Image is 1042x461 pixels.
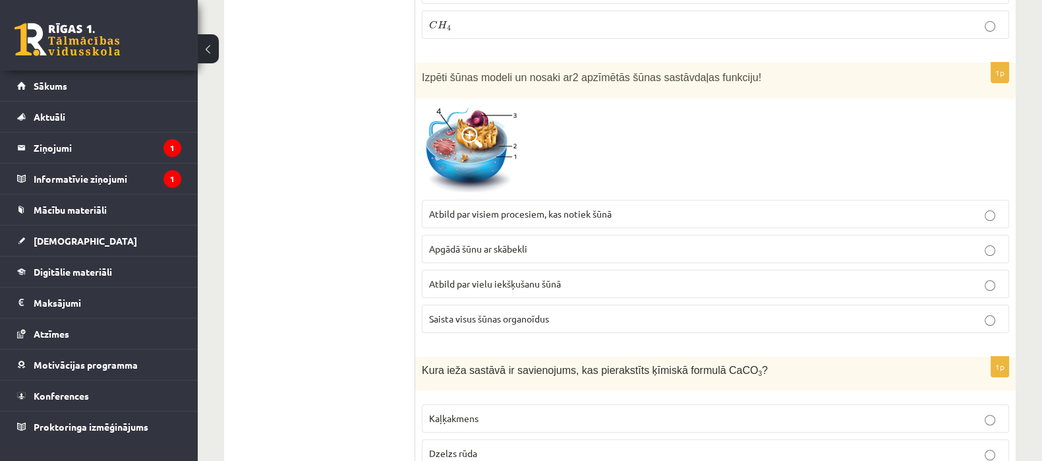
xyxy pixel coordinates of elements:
[438,20,448,29] span: H
[429,278,561,290] span: Atbild par vielu iekšķušanu šūnā
[17,102,181,132] a: Aktuāli
[429,243,527,255] span: Apgādā šūnu ar skābekli
[758,370,762,377] sub: 3
[14,23,120,56] a: Rīgas 1. Tālmācības vidusskola
[17,381,181,411] a: Konferences
[17,133,181,163] a: Ziņojumi1
[17,257,181,287] a: Digitālie materiāli
[163,139,181,157] i: 1
[17,195,181,225] a: Mācību materiāli
[985,210,995,221] input: Atbild par visiem procesiem, kas notiek šūnā
[34,204,107,216] span: Mācību materiāli
[991,356,1009,377] p: 1p
[17,71,181,101] a: Sākums
[429,208,612,220] span: Atbild par visiem procesiem, kas notiek šūnā
[17,288,181,318] a: Maksājumi
[447,26,451,32] span: 4
[17,350,181,380] a: Motivācijas programma
[34,164,181,194] legend: Informatīvie ziņojumi
[429,313,549,324] span: Saista visus šūnas organoīdus
[34,111,65,123] span: Aktuāli
[985,315,995,326] input: Saista visus šūnas organoīdus
[34,235,137,247] span: [DEMOGRAPHIC_DATA]
[17,226,181,256] a: [DEMOGRAPHIC_DATA]
[34,133,181,163] legend: Ziņojumi
[573,72,761,83] span: 2 apzīmētās šūnas sastāvdaļas funkciju!
[17,412,181,442] a: Proktoringa izmēģinājums
[429,20,438,29] span: C
[34,390,89,402] span: Konferences
[34,80,67,92] span: Sākums
[34,421,148,433] span: Proktoringa izmēģinājums
[422,365,768,376] span: Kura ieža sastāvā ir savienojums, kas pierakstīts ķīmiskā formulā CaCO ?
[985,415,995,425] input: Kaļķakmens
[34,266,112,278] span: Digitālie materiāli
[422,72,573,83] span: Izpēti šūnas modeli un nosaki ar
[422,106,521,194] img: 1.png
[163,170,181,188] i: 1
[991,62,1009,83] p: 1p
[429,412,478,424] span: Kaļķakmens
[985,280,995,291] input: Atbild par vielu iekšķušanu šūnā
[17,164,181,194] a: Informatīvie ziņojumi1
[34,328,69,340] span: Atzīmes
[429,447,477,459] span: Dzelzs rūda
[985,450,995,460] input: Dzelzs rūda
[985,245,995,256] input: Apgādā šūnu ar skābekli
[34,359,138,371] span: Motivācijas programma
[34,288,181,318] legend: Maksājumi
[17,319,181,349] a: Atzīmes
